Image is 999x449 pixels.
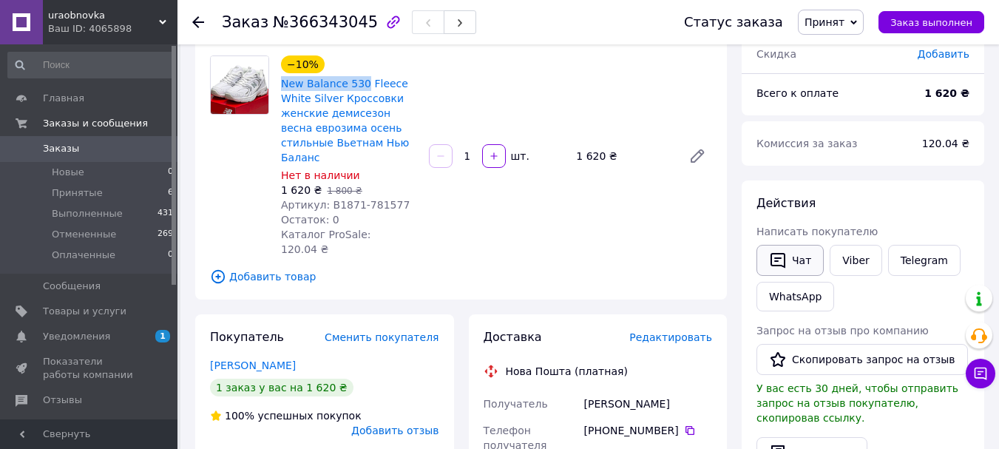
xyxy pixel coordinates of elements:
a: Редактировать [683,141,712,171]
div: Вернуться назад [192,15,204,30]
span: Действия [756,196,816,210]
a: Viber [830,245,881,276]
div: Нова Пошта (платная) [502,364,631,379]
span: Добавить товар [210,269,712,285]
span: 269 [158,228,173,241]
div: Ваш ID: 4065898 [48,22,177,36]
span: Каталог ProSale: 120.04 ₴ [281,229,370,255]
span: Главная [43,92,84,105]
span: Оплаченные [52,249,115,262]
span: Сообщения [43,280,101,293]
button: Заказ выполнен [878,11,984,33]
div: −10% [281,55,325,73]
span: 0 [168,249,173,262]
span: 0 [168,166,173,179]
button: Чат с покупателем [966,359,995,388]
span: 100% [225,410,254,422]
span: №366343045 [273,13,378,31]
div: 1 заказ у вас на 1 620 ₴ [210,379,353,396]
div: шт. [507,149,531,163]
img: New Balance 530 Fleece White Silver Кроссовки женские демисезон весна еврозима осень стильные Вье... [211,56,268,114]
span: Остаток: 0 [281,214,339,226]
span: Заказ выполнен [890,17,972,28]
span: Принятые [52,186,103,200]
span: Заказы [43,142,79,155]
a: Telegram [888,245,961,276]
div: 1 620 ₴ [570,146,677,166]
span: У вас есть 30 дней, чтобы отправить запрос на отзыв покупателю, скопировав ссылку. [756,382,958,424]
button: Скопировать запрос на отзыв [756,344,968,375]
span: 1 [155,330,170,342]
span: Выполненные [52,207,123,220]
span: Уведомления [43,330,110,343]
span: Написать покупателю [756,226,878,237]
input: Поиск [7,52,175,78]
span: Покупатель [210,330,284,344]
span: 120.04 ₴ [922,138,969,149]
span: Получатель [484,398,548,410]
span: Заказ [222,13,268,31]
div: [PERSON_NAME] [581,391,715,417]
span: Отмененные [52,228,116,241]
span: Нет в наличии [281,169,360,181]
span: Сменить покупателя [325,331,438,343]
span: Запрос на отзыв про компанию [756,325,929,337]
span: Добавить [918,48,969,60]
span: Всего к оплате [756,87,839,99]
span: Доставка [484,330,542,344]
a: [PERSON_NAME] [210,359,296,371]
span: uraobnovka [48,9,159,22]
button: Чат [756,245,824,276]
span: Скидка [756,48,796,60]
span: Показатели работы компании [43,355,137,382]
a: WhatsApp [756,282,834,311]
div: успешных покупок [210,408,362,423]
span: Заказы и сообщения [43,117,148,130]
span: 431 [158,207,173,220]
span: Отзывы [43,394,82,407]
span: Принят [805,16,844,28]
div: [PHONE_NUMBER] [584,423,712,438]
span: Редактировать [629,331,712,343]
div: Статус заказа [684,15,783,30]
a: New Balance 530 Fleece White Silver Кроссовки женские демисезон весна еврозима осень стильные Вье... [281,78,409,163]
span: Добавить отзыв [351,425,438,436]
span: Артикул: B1871-781577 [281,199,410,211]
b: 1 620 ₴ [924,87,969,99]
span: 1 620 ₴ [281,184,322,196]
span: 6 [168,186,173,200]
span: 1 800 ₴ [327,186,362,196]
span: Комиссия за заказ [756,138,858,149]
span: Товары и услуги [43,305,126,318]
span: Новые [52,166,84,179]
